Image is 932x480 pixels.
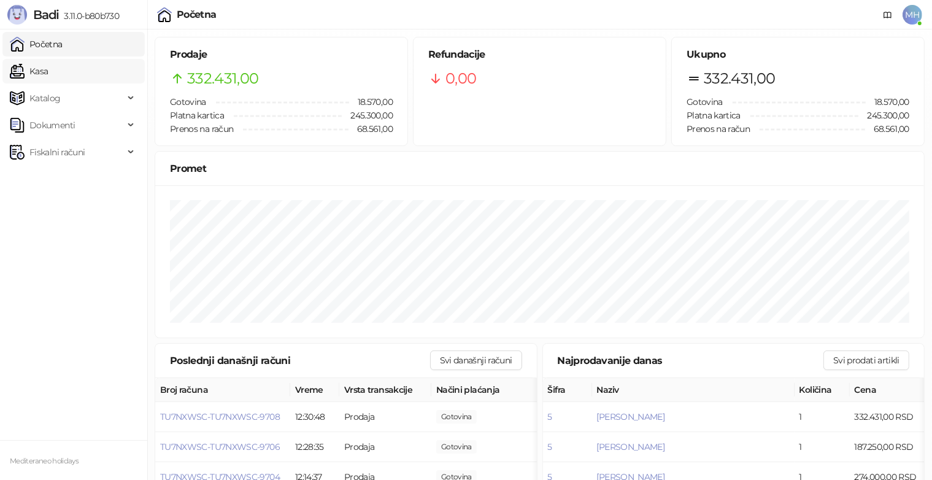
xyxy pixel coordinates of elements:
a: Dokumentacija [878,5,898,25]
span: 68.561,00 [349,122,393,136]
th: Vrsta transakcije [339,378,431,402]
div: Promet [170,161,909,176]
a: Početna [10,32,63,56]
span: 0,00 [436,440,477,454]
button: [PERSON_NAME] [597,411,665,422]
img: Logo [7,5,27,25]
span: 332.431,00 [187,67,259,90]
span: MH [903,5,922,25]
span: 18.570,00 [866,95,909,109]
td: 12:28:35 [290,432,339,462]
td: Prodaja [339,432,431,462]
span: Gotovina [170,96,206,107]
td: Prodaja [339,402,431,432]
div: Poslednji današnji računi [170,353,430,368]
span: 18.570,00 [349,95,393,109]
div: Najprodavanije danas [558,353,824,368]
span: 332.431,00 [704,67,776,90]
span: Platna kartica [687,110,741,121]
h5: Prodaje [170,47,393,62]
span: Prenos na račun [687,123,750,134]
button: TU7NXWSC-TU7NXWSC-9706 [160,441,280,452]
td: 1 [795,432,850,462]
button: 5 [548,441,552,452]
small: Mediteraneo holidays [10,457,79,465]
button: [PERSON_NAME] [597,441,665,452]
span: 245.300,00 [342,109,393,122]
span: Platna kartica [170,110,224,121]
th: Naziv [592,378,795,402]
span: 0,00 [445,67,476,90]
th: Količina [795,378,850,402]
button: 5 [548,411,552,422]
span: Dokumenti [29,113,75,137]
td: 12:30:48 [290,402,339,432]
td: 1 [795,402,850,432]
span: Fiskalni računi [29,140,85,165]
button: TU7NXWSC-TU7NXWSC-9708 [160,411,280,422]
th: Šifra [543,378,592,402]
h5: Ukupno [687,47,909,62]
th: Vreme [290,378,339,402]
th: Načini plaćanja [431,378,554,402]
span: 3.11.0-b80b730 [59,10,119,21]
span: 0,00 [436,410,477,424]
th: Broj računa [155,378,290,402]
span: Prenos na račun [170,123,233,134]
h5: Refundacije [428,47,651,62]
a: Kasa [10,59,48,83]
button: Svi prodati artikli [823,350,909,370]
span: 68.561,00 [865,122,909,136]
div: Početna [177,10,217,20]
span: Gotovina [687,96,723,107]
button: Svi današnji računi [430,350,522,370]
span: Badi [33,7,59,22]
span: Katalog [29,86,61,110]
span: 245.300,00 [858,109,909,122]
